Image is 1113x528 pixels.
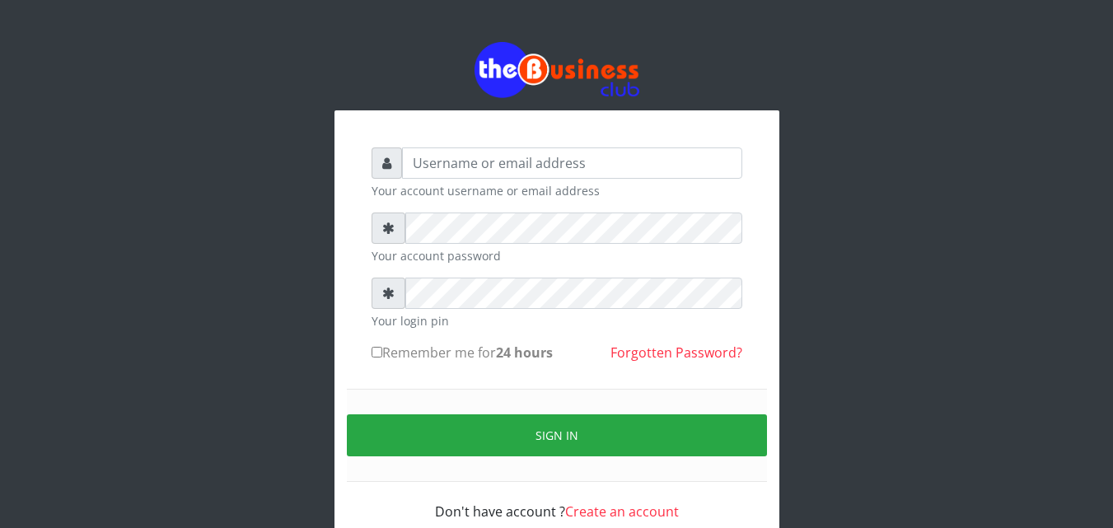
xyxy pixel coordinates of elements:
b: 24 hours [496,343,553,362]
button: Sign in [347,414,767,456]
small: Your account password [372,247,742,264]
div: Don't have account ? [372,482,742,521]
small: Your login pin [372,312,742,329]
small: Your account username or email address [372,182,742,199]
input: Username or email address [402,147,742,179]
input: Remember me for24 hours [372,347,382,357]
a: Create an account [565,502,679,521]
label: Remember me for [372,343,553,362]
a: Forgotten Password? [610,343,742,362]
